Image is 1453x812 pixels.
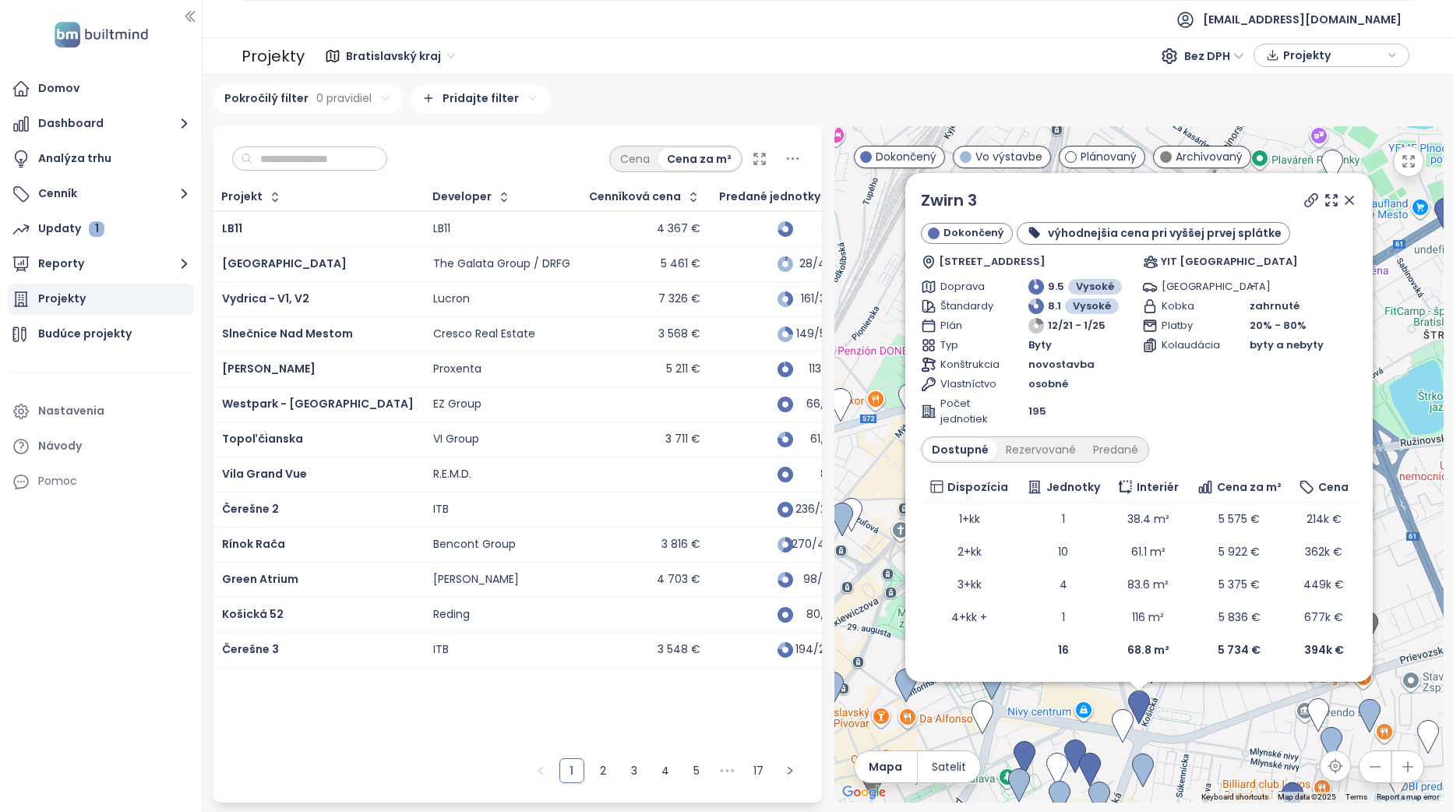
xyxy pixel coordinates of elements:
[222,361,316,376] a: [PERSON_NAME]
[38,79,79,98] div: Domov
[1028,337,1052,353] span: Byty
[940,337,994,353] span: Typ
[1249,298,1299,314] span: zahrnuté
[8,214,194,245] a: Updaty 1
[940,357,994,372] span: Konštrukcia
[8,108,194,139] button: Dashboard
[746,758,771,783] li: 17
[801,539,840,549] div: 270/474
[1161,298,1215,314] span: Kobka
[1017,568,1109,601] td: 4
[622,758,647,783] li: 3
[943,225,1003,241] span: Dokončený
[1017,601,1109,634] td: 1
[8,396,194,427] a: Nastavenia
[653,758,678,783] li: 4
[801,434,840,444] div: 61/76
[8,73,194,104] a: Domov
[1048,298,1061,314] span: 8.1
[801,504,840,514] div: 236/236
[801,329,840,339] div: 149/567
[432,192,492,202] div: Developer
[932,758,966,775] span: Satelit
[921,189,977,211] a: Zwirn 3
[940,376,994,392] span: Vlastníctvo
[1081,148,1137,165] span: Plánovaný
[778,758,802,783] button: right
[1305,544,1342,560] span: 362k €
[8,178,194,210] button: Cenník
[921,503,1017,535] td: 1+kk
[785,766,795,775] span: right
[8,319,194,350] a: Budúce projekty
[838,782,890,803] a: Open this area in Google Maps (opens a new window)
[1028,357,1095,372] span: novostavba
[222,606,284,622] a: Košická 52
[801,574,840,584] div: 98/134
[89,221,104,237] div: 1
[1057,642,1068,658] b: 16
[876,148,936,165] span: Dokončený
[1249,337,1323,353] span: byty a nebyty
[940,396,994,427] span: Počet jednotiek
[316,90,372,107] span: 0 pravidiel
[801,399,840,409] div: 66/66
[997,439,1084,461] div: Rezervované
[1218,642,1261,658] b: 5 734 €
[801,469,840,479] div: 8/8
[801,609,840,620] div: 80/80
[665,432,700,447] div: 3 711 €
[222,326,353,341] a: Slnečnice Nad Mestom
[1262,44,1401,67] div: button
[433,397,481,411] div: EZ Group
[8,466,194,497] div: Pomoc
[222,536,285,552] a: Rínok Rača
[940,318,994,334] span: Plán
[1176,148,1243,165] span: Archivovaný
[1161,279,1215,295] span: [GEOGRAPHIC_DATA]
[528,758,553,783] button: left
[1184,44,1244,68] span: Bez DPH
[433,468,471,482] div: R.E.M.D.
[838,782,890,803] img: Google
[1203,1,1402,38] span: [EMAIL_ADDRESS][DOMAIN_NAME]
[433,257,570,271] div: The Galata Group / DRFG
[658,292,700,306] div: 7 326 €
[719,192,820,202] div: Predané jednotky
[1109,568,1187,601] td: 83.6 m²
[1218,544,1260,560] span: 5 922 €
[221,192,263,202] div: Projekt
[715,758,740,783] span: •••
[38,219,104,238] div: Updaty
[715,758,740,783] li: Nasledujúcich 5 strán
[536,766,545,775] span: left
[38,401,104,421] div: Nastavenia
[654,759,677,782] a: 4
[433,503,449,517] div: ITB
[411,85,550,114] div: Pridajte filter
[1218,609,1260,625] span: 5 836 €
[559,758,584,783] li: 1
[8,249,194,280] button: Reporty
[222,291,309,306] a: Vydrica - V1, V2
[222,256,347,271] a: [GEOGRAPHIC_DATA]
[923,439,997,461] div: Dostupné
[1028,376,1068,392] span: osobné
[921,568,1017,601] td: 3+kk
[222,466,307,482] a: Vila Grand Vue
[1161,318,1215,334] span: Platby
[1306,511,1341,527] span: 214k €
[658,643,700,657] div: 3 548 €
[666,362,700,376] div: 5 211 €
[38,324,132,344] div: Budúce projekty
[591,758,615,783] li: 2
[222,431,303,447] a: Topoľčianska
[685,759,708,782] a: 5
[8,143,194,175] a: Analýza trhu
[947,478,1008,496] span: Dispozícia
